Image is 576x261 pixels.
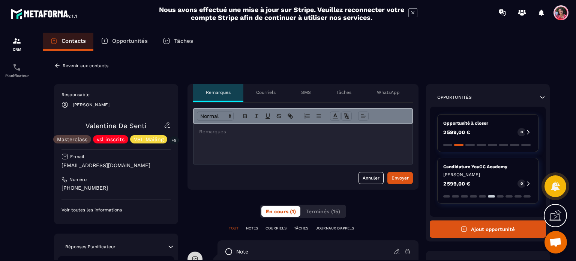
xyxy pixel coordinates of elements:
p: TÂCHES [294,226,308,231]
p: Revenir aux contacts [63,63,108,68]
button: Envoyer [387,172,413,184]
h2: Nous avons effectué une mise à jour sur Stripe. Veuillez reconnecter votre compte Stripe afin de ... [159,6,405,21]
p: Contacts [61,38,86,44]
button: En cours (1) [261,206,300,217]
button: Annuler [358,172,384,184]
p: Candidature YouGC Academy [443,164,533,170]
p: [PHONE_NUMBER] [61,184,171,192]
p: Planificateur [2,74,32,78]
p: Opportunités [112,38,148,44]
button: Terminés (15) [301,206,345,217]
p: Responsable [61,92,171,98]
p: 2 599,00 € [443,130,470,135]
p: SMS [301,89,311,95]
p: vsl inscrits [97,137,124,142]
p: VSL Mailing [134,137,163,142]
p: Tâches [336,89,351,95]
p: Opportunité à closer [443,120,533,126]
img: logo [10,7,78,20]
p: TOUT [229,226,238,231]
div: Ouvrir le chat [544,231,567,253]
p: Voir toutes les informations [61,207,171,213]
p: 0 [520,130,523,135]
p: Courriels [256,89,276,95]
a: formationformationCRM [2,31,32,57]
a: Opportunités [93,33,155,51]
p: NOTES [246,226,258,231]
p: Opportunités [437,94,472,100]
p: 0 [520,181,523,186]
p: CRM [2,47,32,51]
p: +5 [169,136,179,144]
span: En cours (1) [266,208,296,214]
p: Numéro [69,177,87,183]
p: [EMAIL_ADDRESS][DOMAIN_NAME] [61,162,171,169]
a: Contacts [43,33,93,51]
p: COURRIELS [265,226,286,231]
p: [PERSON_NAME] [73,102,109,107]
p: Réponses Planificateur [65,244,115,250]
p: [PERSON_NAME] [443,172,533,178]
a: Valentine De Senti [85,122,147,130]
p: Remarques [206,89,231,95]
p: Tâches [174,38,193,44]
p: JOURNAUX D'APPELS [316,226,354,231]
a: Tâches [155,33,201,51]
p: note [236,248,248,255]
a: schedulerschedulerPlanificateur [2,57,32,83]
div: Envoyer [391,174,409,182]
p: Masterclass [57,137,87,142]
img: scheduler [12,63,21,72]
p: E-mail [70,154,84,160]
button: Ajout opportunité [430,220,546,238]
p: WhatsApp [377,89,400,95]
img: formation [12,36,21,45]
span: Terminés (15) [306,208,340,214]
p: 2 599,00 € [443,181,470,186]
